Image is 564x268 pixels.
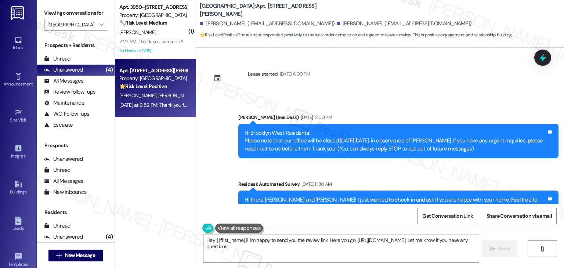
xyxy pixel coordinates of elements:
div: [PERSON_NAME]. ([EMAIL_ADDRESS][DOMAIN_NAME]) [337,20,472,28]
button: Send [482,240,517,257]
div: Unread [44,55,70,63]
div: Maintenance [44,99,84,107]
span: Share Conversation via email [487,212,552,220]
span: Get Conversation Link [422,212,473,220]
span: [PERSON_NAME] [119,29,156,36]
div: [PERSON_NAME] (ResiDesk) [238,113,558,124]
textarea: Hey {{first_name}}! I'm happy to send you the review link. Here you go: [URL][DOMAIN_NAME]. Let m... [203,235,478,262]
div: New Inbounds [44,188,87,196]
div: Residesk Automated Survey [238,180,558,191]
button: New Message [48,250,103,261]
div: [DATE] 6:00 PM [278,70,310,78]
img: ResiDesk Logo [11,6,26,20]
div: Apt. 3950~[STREET_ADDRESS][PERSON_NAME] [119,3,187,11]
div: Property: [GEOGRAPHIC_DATA] [119,75,187,82]
div: Prospects [37,142,115,149]
i:  [99,22,103,28]
div: Unanswered [44,66,83,74]
span: Send [498,245,510,253]
i:  [489,246,495,252]
strong: 🌟 Risk Level: Positive [200,32,238,38]
div: Unanswered [44,233,83,241]
div: [DATE] at 6:52 PM: Thank you for your message. Our offices are currently closed, but we will cont... [119,102,528,108]
i:  [56,253,62,258]
a: Leads [4,214,33,234]
div: Review follow-ups [44,88,95,96]
div: Hi there [PERSON_NAME] and [PERSON_NAME]! I just wanted to check in and ask if you are happy with... [245,196,547,212]
span: [PERSON_NAME] [158,92,195,99]
a: Insights • [4,142,33,162]
div: [DATE] 11:30 AM [300,180,332,188]
label: Viewing conversations for [44,7,107,19]
div: [DATE] 12:00 PM [299,113,332,121]
div: 2:23 PM: Thank you so much !! [119,38,184,45]
div: (4) [104,231,115,243]
a: Inbox [4,34,33,54]
div: Lease started [248,70,278,78]
div: Unanswered [44,155,83,163]
div: [PERSON_NAME]. ([EMAIL_ADDRESS][DOMAIN_NAME]) [200,20,335,28]
div: Apt. [STREET_ADDRESS][PERSON_NAME] [119,67,187,75]
button: Share Conversation via email [482,208,557,224]
div: Archived on [DATE] [119,46,188,55]
div: (4) [104,64,115,76]
span: New Message [65,251,95,259]
a: Site Visit • [4,106,33,126]
button: Get Conversation Link [417,208,478,224]
div: Prospects + Residents [37,41,115,49]
span: • [26,116,28,122]
div: Property: [GEOGRAPHIC_DATA] [119,11,187,19]
div: Hi Brooklyn West Residents! Please note that our office will be closed [DATE][DATE], in observanc... [245,129,547,153]
div: Escalate [44,121,73,129]
a: Buildings [4,178,33,198]
b: [GEOGRAPHIC_DATA]: Apt. [STREET_ADDRESS][PERSON_NAME] [200,2,347,18]
strong: 🌟 Risk Level: Positive [119,83,167,90]
div: Residents [37,209,115,216]
div: Unread [44,166,70,174]
span: • [33,80,34,86]
span: • [25,152,26,157]
div: Unread [44,222,70,230]
span: : The resident responded positively to the work order completion and agreed to leave a review. Th... [200,31,512,39]
div: WO Follow-ups [44,110,89,118]
div: All Messages [44,177,83,185]
span: • [28,261,29,266]
span: [PERSON_NAME] [119,92,158,99]
div: All Messages [44,77,83,85]
strong: 🔧 Risk Level: Medium [119,19,167,26]
i:  [539,246,545,252]
input: All communities [47,19,95,30]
